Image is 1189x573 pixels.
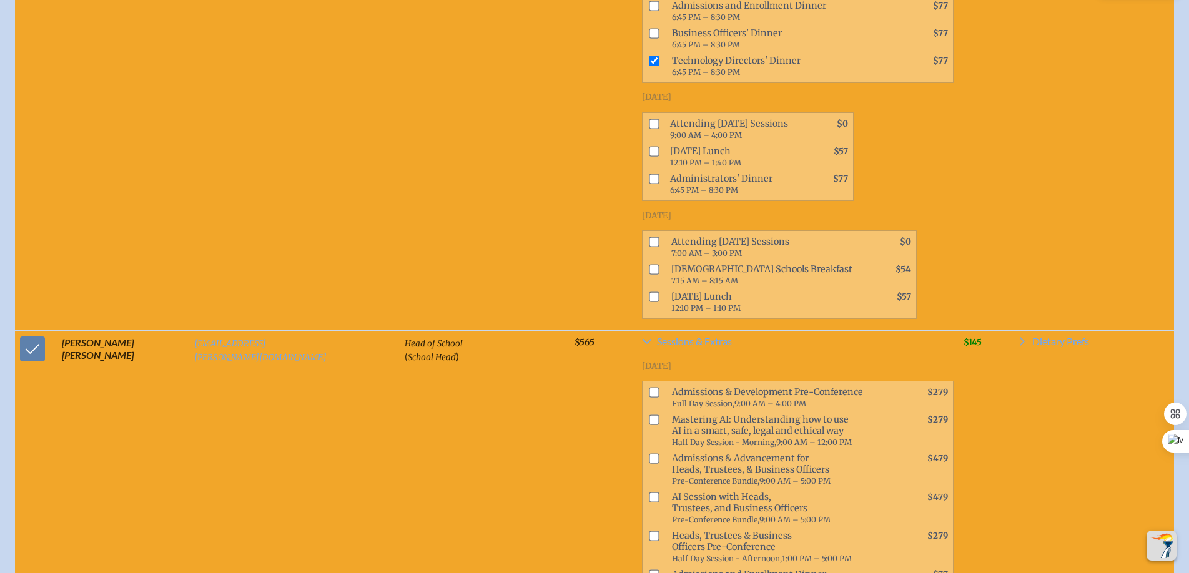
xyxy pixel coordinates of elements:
[670,158,741,167] span: 12:10 PM – 1:40 PM
[672,399,734,408] span: Full Day Session,
[927,414,948,425] span: $279
[671,303,741,313] span: 12:10 PM – 1:10 PM
[1149,533,1174,558] img: To the top
[667,489,898,527] span: AI Session with Heads, Trustees, and Business Officers
[1017,336,1089,351] a: Dietary Prefs
[897,291,911,302] span: $57
[672,40,740,49] span: 6:45 PM – 8:30 PM
[405,350,408,362] span: (
[927,387,948,398] span: $279
[194,338,327,363] a: [EMAIL_ADDRESS][PERSON_NAME][DOMAIN_NAME]
[642,210,671,221] span: [DATE]
[900,237,911,247] span: $0
[666,233,861,261] span: Attending [DATE] Sessions
[670,130,742,140] span: 9:00 AM – 4:00 PM
[405,338,463,349] span: Head of School
[642,92,671,102] span: [DATE]
[667,527,898,566] span: Heads, Trustees & Business Officers Pre-Conference
[833,174,848,184] span: $77
[933,28,948,39] span: $77
[782,554,852,563] span: 1:00 PM – 5:00 PM
[575,337,594,348] span: $565
[837,119,848,129] span: $0
[672,67,740,77] span: 6:45 PM – 8:30 PM
[665,170,798,198] span: Administrators' Dinner
[734,399,806,408] span: 9:00 AM – 4:00 PM
[672,476,759,486] span: Pre-Conference Bundle,
[667,411,898,450] span: Mastering AI: Understanding how to use AI in a smart, safe, legal and ethical way
[667,52,898,80] span: Technology Directors' Dinner
[672,12,740,22] span: 6:45 PM – 8:30 PM
[670,185,738,195] span: 6:45 PM – 8:30 PM
[667,25,898,52] span: Business Officers' Dinner
[1147,531,1177,561] button: Scroll Top
[667,384,898,411] span: Admissions & Development Pre-Conference
[642,361,671,371] span: [DATE]
[933,1,948,11] span: $77
[666,288,861,316] span: [DATE] Lunch
[665,115,798,143] span: Attending [DATE] Sessions
[408,352,456,363] span: School Head
[927,492,948,502] span: $479
[671,276,738,285] span: 7:15 AM – 8:15 AM
[933,56,948,66] span: $77
[834,146,848,157] span: $57
[776,438,852,447] span: 9:00 AM – 12:00 PM
[665,143,798,170] span: [DATE] Lunch
[666,261,861,288] span: [DEMOGRAPHIC_DATA] Schools Breakfast
[1032,336,1089,346] span: Dietary Prefs
[759,476,831,486] span: 9:00 AM – 5:00 PM
[672,515,759,524] span: Pre-Conference Bundle,
[964,337,982,348] span: $145
[667,450,898,489] span: Admissions & Advancement for Heads, Trustees, & Business Officers
[642,336,954,351] a: Sessions & Extras
[759,515,831,524] span: 9:00 AM – 5:00 PM
[895,264,911,275] span: $54
[456,350,459,362] span: )
[672,438,776,447] span: Half Day Session - Morning,
[672,554,782,563] span: Half Day Session - Afternoon,
[927,531,948,541] span: $279
[927,453,948,464] span: $479
[671,248,742,258] span: 7:00 AM – 3:00 PM
[657,336,732,346] span: Sessions & Extras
